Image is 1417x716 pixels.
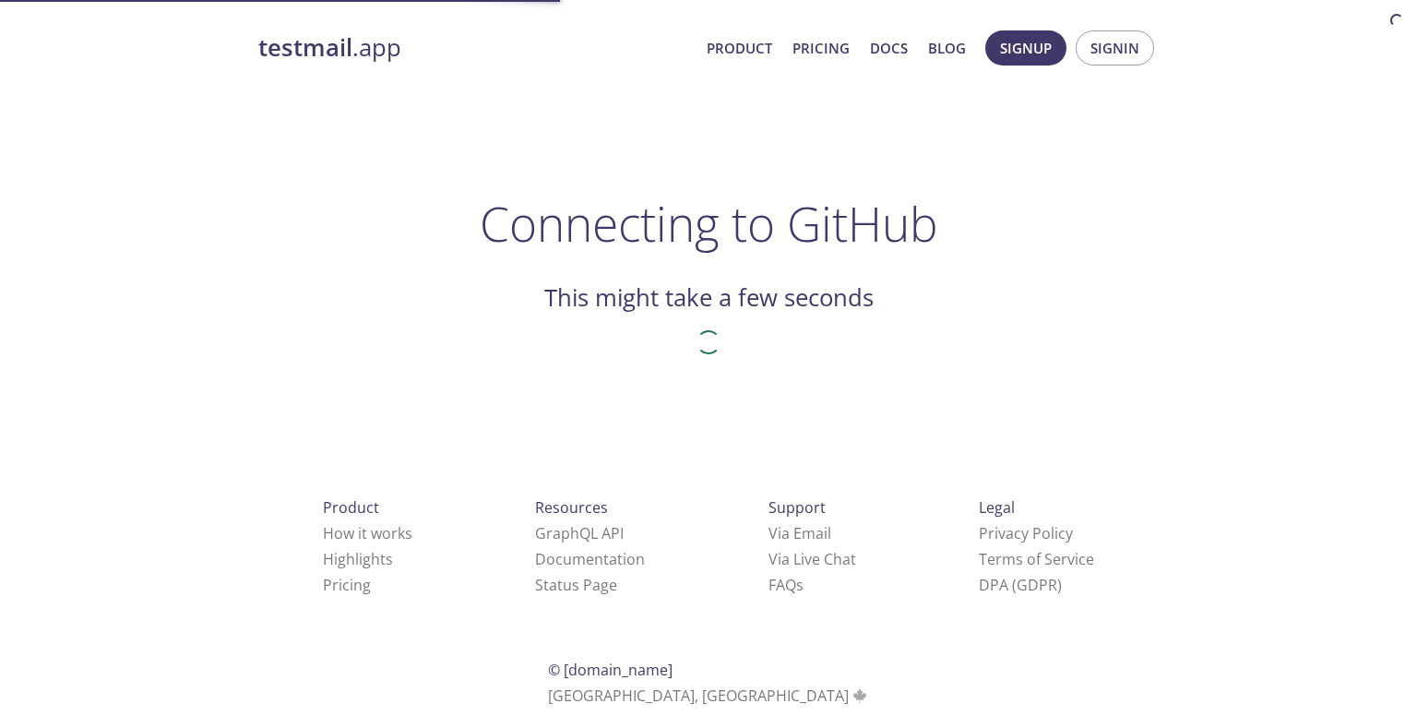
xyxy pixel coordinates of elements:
[535,575,617,595] a: Status Page
[979,523,1073,543] a: Privacy Policy
[480,196,938,251] h1: Connecting to GitHub
[707,36,772,60] a: Product
[768,523,831,543] a: Via Email
[979,575,1062,595] a: DPA (GDPR)
[1090,36,1139,60] span: Signin
[258,31,352,64] strong: testmail
[323,575,371,595] a: Pricing
[768,575,804,595] a: FAQ
[535,549,645,569] a: Documentation
[768,549,856,569] a: Via Live Chat
[323,497,379,518] span: Product
[548,686,870,706] span: [GEOGRAPHIC_DATA], [GEOGRAPHIC_DATA]
[548,660,673,680] span: © [DOMAIN_NAME]
[928,36,966,60] a: Blog
[535,523,624,543] a: GraphQL API
[535,497,608,518] span: Resources
[768,497,826,518] span: Support
[1076,30,1154,66] button: Signin
[323,523,412,543] a: How it works
[323,549,393,569] a: Highlights
[544,282,874,314] h2: This might take a few seconds
[979,549,1094,569] a: Terms of Service
[792,36,850,60] a: Pricing
[1000,36,1052,60] span: Signup
[870,36,908,60] a: Docs
[985,30,1066,66] button: Signup
[979,497,1015,518] span: Legal
[258,32,692,64] a: testmail.app
[796,575,804,595] span: s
